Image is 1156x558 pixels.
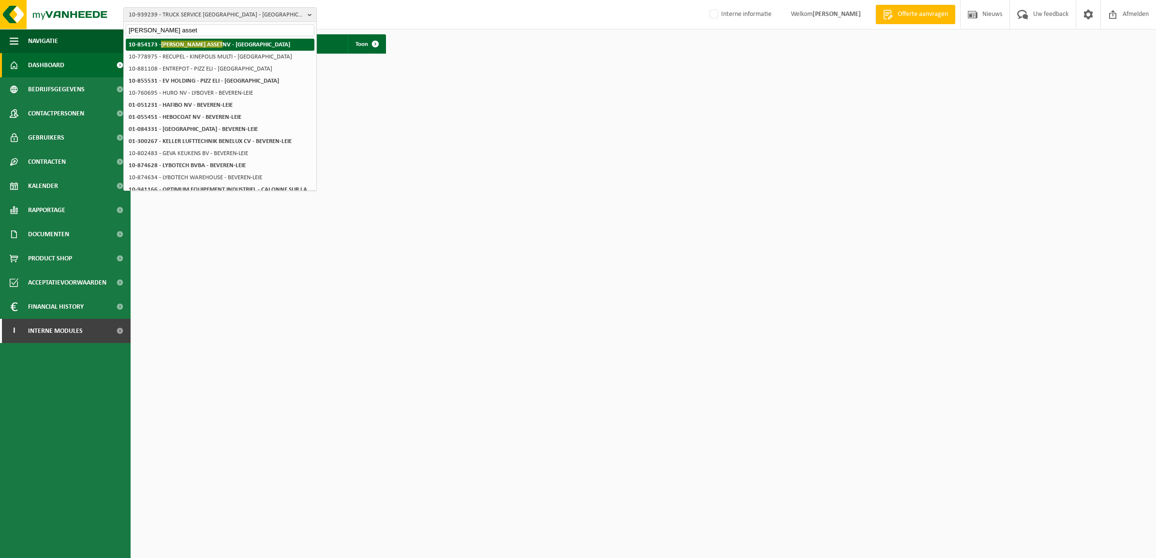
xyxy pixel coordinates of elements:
[356,41,368,47] span: Toon
[348,34,385,54] a: Toon
[126,172,314,184] li: 10-874634 - LYBOTECH WAREHOUSE - BEVEREN-LEIE
[28,29,58,53] span: Navigatie
[129,8,304,22] span: 10-939239 - TRUCK SERVICE [GEOGRAPHIC_DATA] - [GEOGRAPHIC_DATA]
[129,114,241,120] strong: 01-055451 - HEBOCOAT NV - BEVEREN-LEIE
[126,147,314,159] li: 10-802483 - GEVA KEUKENS BV - BEVEREN-LEIE
[129,102,233,108] strong: 01-051231 - HAFIBO NV - BEVEREN-LEIE
[123,7,317,22] button: 10-939239 - TRUCK SERVICE [GEOGRAPHIC_DATA] - [GEOGRAPHIC_DATA]
[708,7,771,22] label: Interne informatie
[28,319,83,343] span: Interne modules
[28,222,69,246] span: Documenten
[161,41,222,48] span: [PERSON_NAME] ASSET
[126,87,314,99] li: 10-760695 - HURO NV - LYBOVER - BEVEREN-LEIE
[28,126,64,150] span: Gebruikers
[28,77,85,101] span: Bedrijfsgegevens
[126,63,314,75] li: 10-881108 - ENTREPOT - PIZZ ELI - [GEOGRAPHIC_DATA]
[28,198,65,222] span: Rapportage
[126,51,314,63] li: 10-778975 - RECUPEL - KINEPOLIS MULTI - [GEOGRAPHIC_DATA]
[28,295,84,319] span: Financial History
[28,101,84,126] span: Contactpersonen
[129,78,279,84] strong: 10-855531 - EV HOLDING - PIZZ ELI - [GEOGRAPHIC_DATA]
[895,10,950,19] span: Offerte aanvragen
[129,41,290,48] strong: 10-854173 - NV - [GEOGRAPHIC_DATA]
[126,24,314,36] input: Zoeken naar gekoppelde vestigingen
[10,319,18,343] span: I
[129,138,292,144] strong: 01-300267 - KELLER LUFTTECHNIK BENELUX CV - BEVEREN-LEIE
[28,53,64,77] span: Dashboard
[28,174,58,198] span: Kalender
[875,5,955,24] a: Offerte aanvragen
[28,271,106,295] span: Acceptatievoorwaarden
[129,126,258,132] strong: 01-084331 - [GEOGRAPHIC_DATA] - BEVEREN-LEIE
[28,246,72,271] span: Product Shop
[129,186,307,200] strong: 10-941166 - OPTIMUM EQUIPEMENT INDUSTRIEL - CALONNE SUR LA LYS
[813,11,861,18] strong: [PERSON_NAME]
[28,150,66,174] span: Contracten
[129,162,246,169] strong: 10-874628 - LYBOTECH BVBA - BEVEREN-LEIE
